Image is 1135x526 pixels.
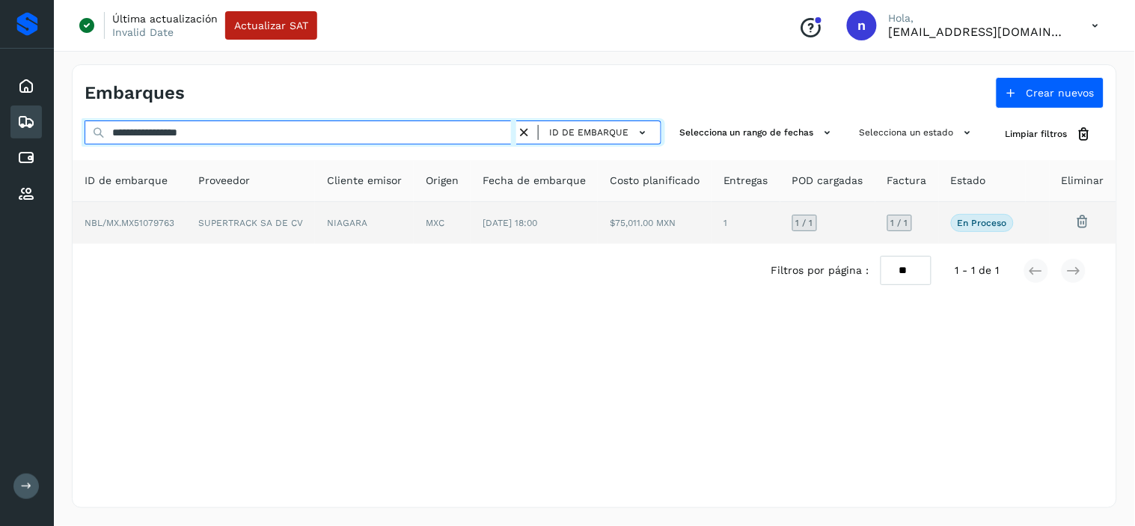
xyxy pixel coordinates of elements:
span: Crear nuevos [1027,88,1095,98]
button: Limpiar filtros [994,120,1104,148]
button: Actualizar SAT [225,11,317,40]
span: Origen [426,173,459,189]
td: SUPERTRACK SA DE CV [186,202,315,244]
div: Embarques [10,105,42,138]
button: Crear nuevos [996,77,1104,108]
span: ID de embarque [549,126,628,139]
span: Cliente emisor [327,173,402,189]
span: [DATE] 18:00 [483,218,537,228]
p: niagara+prod@solvento.mx [889,25,1068,39]
span: Filtros por página : [771,263,869,278]
span: Proveedor [198,173,250,189]
td: NIAGARA [315,202,414,244]
span: 1 / 1 [796,218,813,227]
td: MXC [414,202,471,244]
button: Selecciona un estado [854,120,982,145]
span: Costo planificado [610,173,700,189]
button: Selecciona un rango de fechas [673,120,842,145]
span: POD cargadas [792,173,863,189]
span: Actualizar SAT [234,20,308,31]
button: ID de embarque [545,122,655,144]
span: ID de embarque [85,173,168,189]
span: Entregas [723,173,768,189]
span: Factura [887,173,927,189]
span: Limpiar filtros [1006,127,1068,141]
span: NBL/MX.MX51079763 [85,218,174,228]
div: Cuentas por pagar [10,141,42,174]
span: Estado [951,173,986,189]
span: 1 - 1 de 1 [955,263,1000,278]
span: Fecha de embarque [483,173,586,189]
p: En proceso [958,218,1007,228]
div: Proveedores [10,177,42,210]
h4: Embarques [85,82,185,104]
span: 1 / 1 [891,218,908,227]
p: Última actualización [112,12,218,25]
td: 1 [712,202,780,244]
td: $75,011.00 MXN [598,202,712,244]
p: Invalid Date [112,25,174,39]
p: Hola, [889,12,1068,25]
div: Inicio [10,70,42,103]
span: Eliminar [1062,173,1104,189]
